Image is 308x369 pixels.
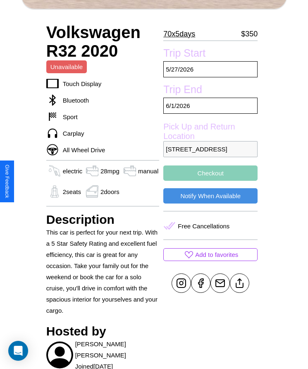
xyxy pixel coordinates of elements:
[122,165,138,177] img: gas
[100,165,119,177] p: 28 mpg
[4,165,10,198] div: Give Feedback
[178,220,229,232] p: Free Cancellations
[100,186,119,197] p: 2 doors
[46,227,160,316] p: This car is perfect for your next trip. With a 5 Star Safety Rating and excellent fuel efficiency...
[84,165,100,177] img: gas
[84,185,100,198] img: gas
[63,165,83,177] p: electric
[8,341,28,361] div: Open Intercom Messenger
[59,78,101,89] p: Touch Display
[138,165,158,177] p: manual
[163,27,195,41] p: 70 x 5 days
[163,98,258,114] p: 6 / 1 / 2026
[163,47,258,61] label: Trip Start
[46,23,160,60] h2: Volkswagen R32 2020
[63,186,81,197] p: 2 seats
[163,61,258,77] p: 5 / 27 / 2026
[59,111,78,122] p: Sport
[163,122,258,141] label: Pick Up and Return Location
[46,213,160,227] h3: Description
[46,165,63,177] img: gas
[46,185,63,198] img: gas
[46,324,160,338] h3: Hosted by
[75,338,160,361] p: [PERSON_NAME] [PERSON_NAME]
[163,141,258,157] p: [STREET_ADDRESS]
[59,95,89,106] p: Bluetooth
[163,188,258,204] button: Notify When Available
[50,61,83,72] p: Unavailable
[59,144,105,156] p: All Wheel Drive
[59,128,84,139] p: Carplay
[163,248,258,261] button: Add to favorites
[163,165,258,181] button: Checkout
[241,27,258,41] p: $ 350
[195,249,238,260] p: Add to favorites
[163,84,258,98] label: Trip End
